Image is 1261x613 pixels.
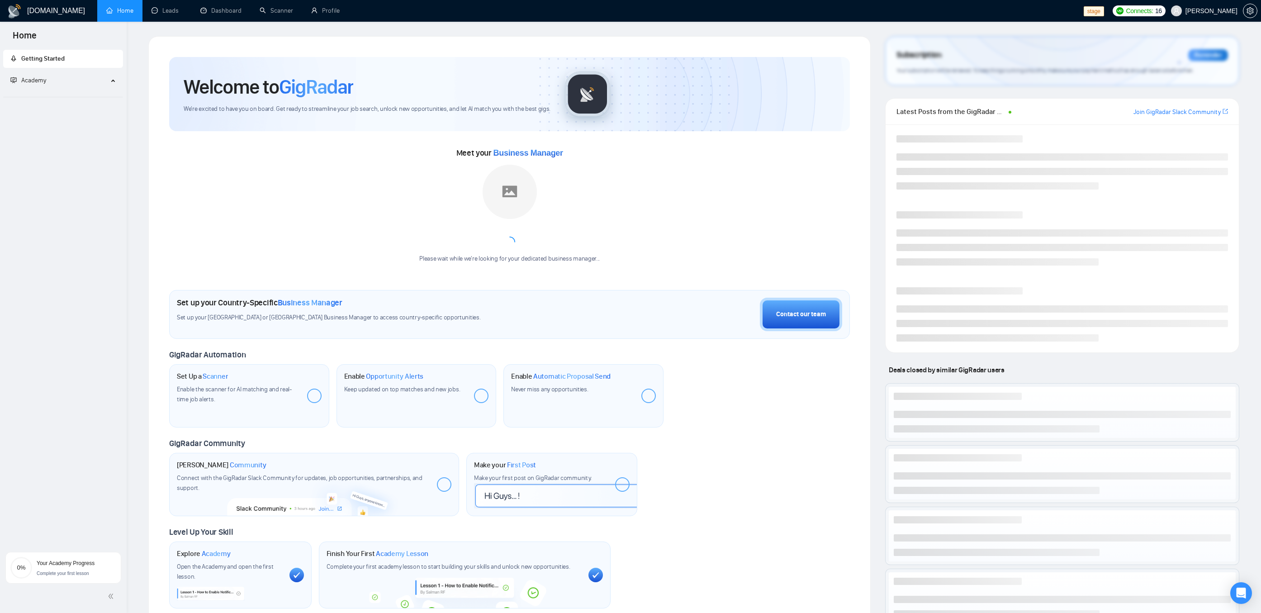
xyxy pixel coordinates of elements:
[10,55,17,62] span: rocket
[3,93,123,99] li: Academy Homepage
[474,461,536,470] h1: Make your
[1188,49,1228,61] div: Reminder
[7,4,22,19] img: logo
[10,565,32,570] span: 0%
[344,385,460,393] span: Keep updated on top matches and new jobs.
[37,571,89,576] span: Complete your first lesson
[414,255,605,263] div: Please wait while we're looking for your dedicated business manager...
[896,48,941,63] span: Subscription
[177,385,292,403] span: Enable the scanner for AI matching and real-time job alerts.
[504,237,515,247] span: loading
[344,372,424,381] h1: Enable
[177,314,576,322] span: Set up your [GEOGRAPHIC_DATA] or [GEOGRAPHIC_DATA] Business Manager to access country-specific op...
[21,55,65,62] span: Getting Started
[278,298,342,308] span: Business Manager
[474,474,592,482] span: Make your first post on GigRadar community.
[37,560,95,566] span: Your Academy Progress
[1243,4,1257,18] button: setting
[896,106,1005,117] span: Latest Posts from the GigRadar Community
[177,298,342,308] h1: Set up your Country-Specific
[760,298,842,331] button: Contact our team
[184,105,550,114] span: We're excited to have you on board. Get ready to streamline your job search, unlock new opportuni...
[511,385,588,393] span: Never miss any opportunities.
[1230,582,1252,604] div: Open Intercom Messenger
[177,474,422,492] span: Connect with the GigRadar Slack Community for updates, job opportunities, partnerships, and support.
[885,362,1008,378] span: Deals closed by similar GigRadar users
[5,29,44,48] span: Home
[177,549,231,558] h1: Explore
[10,76,46,84] span: Academy
[1243,7,1257,14] a: setting
[1223,107,1228,116] a: export
[1116,7,1124,14] img: upwork-logo.png
[21,76,46,84] span: Academy
[106,7,133,14] a: homeHome
[493,148,563,157] span: Business Manager
[279,75,353,99] span: GigRadar
[507,461,536,470] span: First Post
[228,475,401,516] img: slackcommunity-bg.png
[260,7,293,14] a: searchScanner
[169,527,233,537] span: Level Up Your Skill
[169,350,246,360] span: GigRadar Automation
[565,71,610,117] img: gigradar-logo.png
[366,372,423,381] span: Opportunity Alerts
[203,372,228,381] span: Scanner
[169,438,245,448] span: GigRadar Community
[177,372,228,381] h1: Set Up a
[3,50,123,68] li: Getting Started
[1084,6,1104,16] span: stage
[1133,107,1221,117] a: Join GigRadar Slack Community
[230,461,266,470] span: Community
[200,7,242,14] a: dashboardDashboard
[511,372,611,381] h1: Enable
[152,7,182,14] a: messageLeads
[483,165,537,219] img: placeholder.png
[108,592,117,601] span: double-left
[10,77,17,83] span: fund-projection-screen
[1155,6,1162,16] span: 16
[327,563,570,570] span: Complete your first academy lesson to start building your skills and unlock new opportunities.
[896,67,1194,74] span: Your subscription will be renewed. To keep things running smoothly, make sure your payment method...
[376,549,428,558] span: Academy Lesson
[177,563,274,580] span: Open the Academy and open the first lesson.
[456,148,563,158] span: Meet your
[1173,8,1180,14] span: user
[533,372,611,381] span: Automatic Proposal Send
[177,461,266,470] h1: [PERSON_NAME]
[202,549,231,558] span: Academy
[363,578,566,608] img: academy-bg.png
[311,7,340,14] a: userProfile
[1126,6,1153,16] span: Connects:
[184,75,353,99] h1: Welcome to
[327,549,428,558] h1: Finish Your First
[1223,108,1228,115] span: export
[776,309,826,319] div: Contact our team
